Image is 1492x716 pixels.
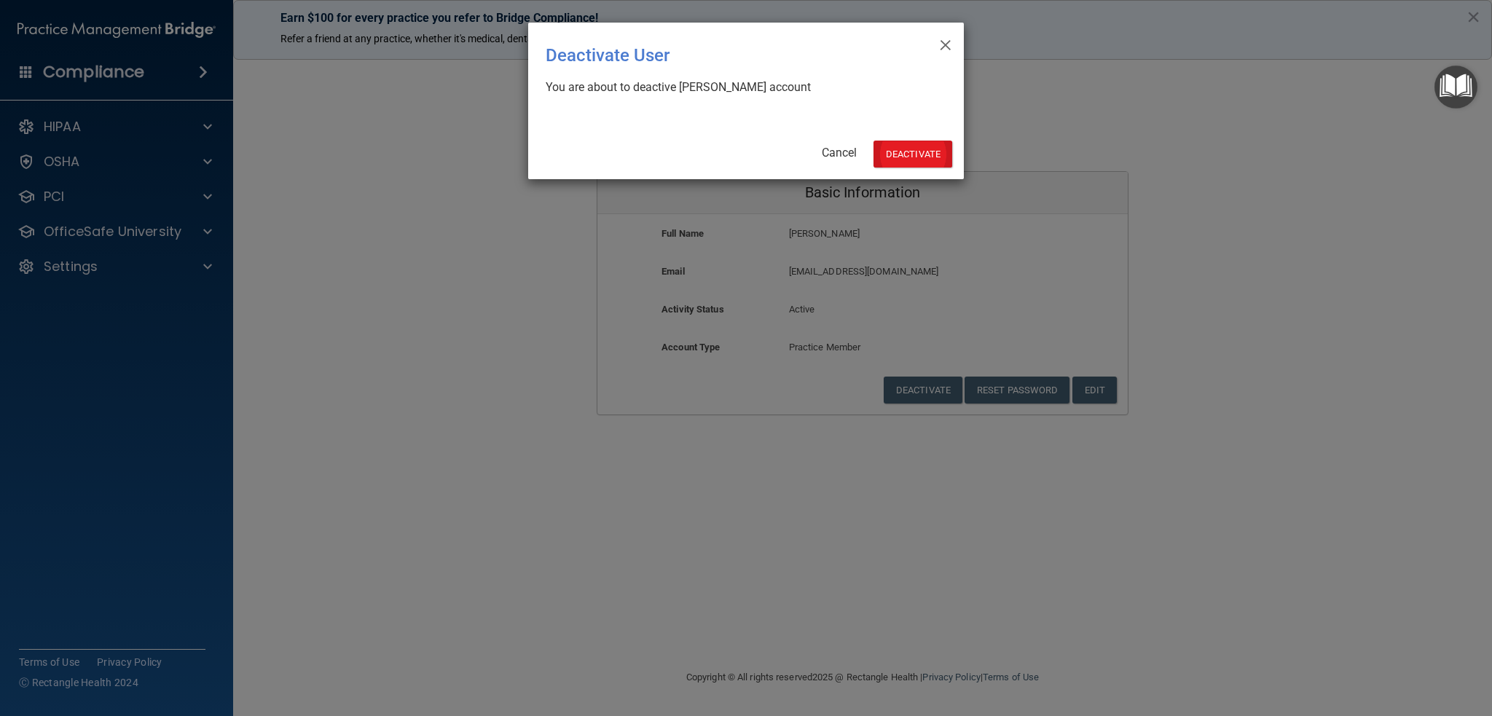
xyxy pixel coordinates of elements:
[822,146,857,160] a: Cancel
[939,28,952,58] span: ×
[1434,66,1477,109] button: Open Resource Center
[546,79,935,95] div: You are about to deactive [PERSON_NAME] account
[873,141,952,168] button: Deactivate
[546,34,887,76] div: Deactivate User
